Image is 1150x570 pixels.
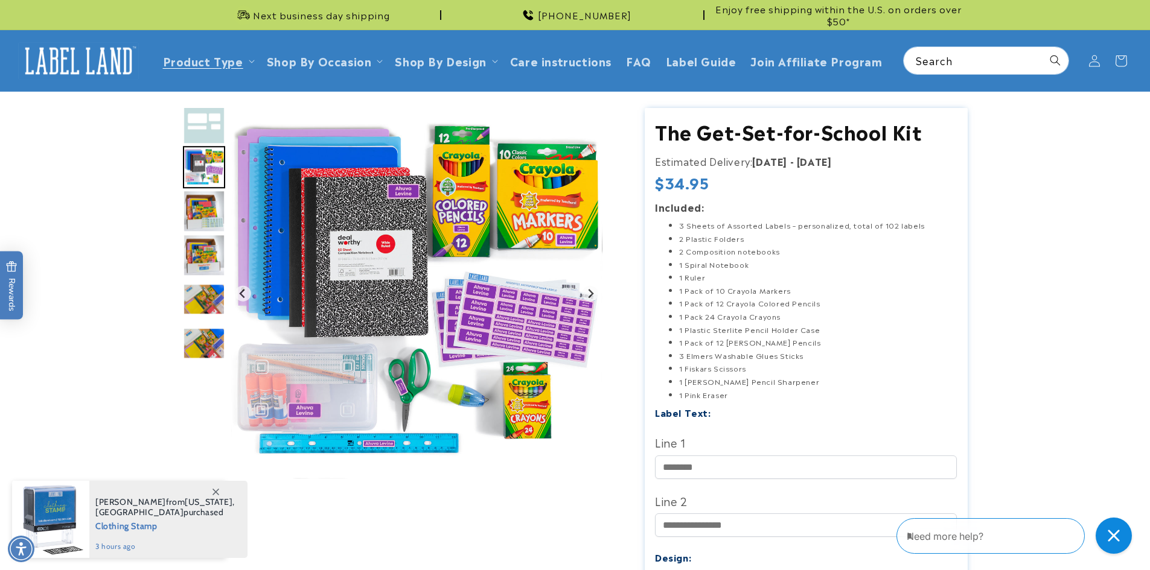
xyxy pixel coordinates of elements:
span: FAQ [626,54,651,68]
label: Line 1 [655,432,957,452]
span: [GEOGRAPHIC_DATA] [95,507,184,518]
strong: - [790,154,794,168]
div: Go to slide 6 [183,278,225,320]
span: Shop By Occasion [267,54,372,68]
li: 1 [PERSON_NAME] Pencil Sharpener [679,375,957,388]
img: Label Land [18,42,139,80]
li: 1 Fiskars Scissors [679,362,957,375]
span: 3 hours ago [95,541,235,552]
div: Go to slide 4 [183,190,225,232]
li: 1 Ruler [679,271,957,284]
li: 2 Plastic Folders [679,232,957,245]
li: 1 Spiral Notebook [679,258,957,271]
span: [PERSON_NAME] [95,496,166,507]
li: 1 Pink Eraser [679,388,957,402]
a: Label Guide [659,46,744,75]
div: Accessibility Menu [8,536,34,562]
span: Care instructions [510,54,612,68]
span: [US_STATE] [185,496,232,507]
strong: [DATE] [797,154,832,168]
strong: [DATE] [752,154,787,168]
div: Go to slide 5 [183,234,225,276]
label: Label Text: [655,405,711,419]
a: Join Affiliate Program [743,46,889,75]
span: Clothing Stamp [95,518,235,533]
iframe: Gorgias Floating Chat [896,513,1138,558]
img: null [231,108,602,479]
label: Design: [655,550,691,564]
a: FAQ [619,46,659,75]
li: 1 Pack 24 Crayola Crayons [679,310,957,323]
summary: Shop By Design [388,46,502,75]
li: 3 Elmers Washable Glues Sticks [679,349,957,363]
a: Care instructions [503,46,619,75]
button: Search [1042,47,1069,74]
span: [PHONE_NUMBER] [538,9,631,21]
li: 1 Plastic Sterlite Pencil Holder Case [679,323,957,337]
div: Go to slide 7 [183,322,225,364]
button: Next slide [582,285,598,302]
summary: Product Type [156,46,260,75]
media-gallery: Gallery Viewer [183,108,615,485]
span: Label Guide [666,54,736,68]
p: Estimated Delivery: [655,153,957,170]
span: from , purchased [95,497,235,518]
span: Enjoy free shipping within the U.S. on orders over $50* [709,3,968,27]
span: Next business day shipping [253,9,390,21]
li: 1 Pack of 12 Crayola Colored Pencils [679,297,957,310]
li: 1 Pack of 12 [PERSON_NAME] Pencils [679,336,957,349]
span: $34.95 [655,173,709,192]
li: 2 Composition notebooks [679,245,957,258]
a: Label Land [14,37,144,84]
span: Rewards [6,261,18,311]
li: 3 Sheets of Assorted Labels – personalized, total of 102 labels [679,219,957,232]
button: Previous slide [235,285,251,302]
div: Go to slide 3 [183,146,225,188]
summary: Shop By Occasion [260,46,388,75]
h1: The Get-Set-for-School Kit [655,119,957,144]
img: null [183,102,225,144]
a: Product Type [163,52,243,69]
strong: Included: [655,200,704,214]
img: null [183,146,225,188]
div: Go to slide 2 [183,102,225,144]
li: 1 Pack of 10 Crayola Markers [679,284,957,297]
span: Join Affiliate Program [750,54,882,68]
label: Line 2 [655,491,957,510]
a: Shop By Design [395,52,486,69]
